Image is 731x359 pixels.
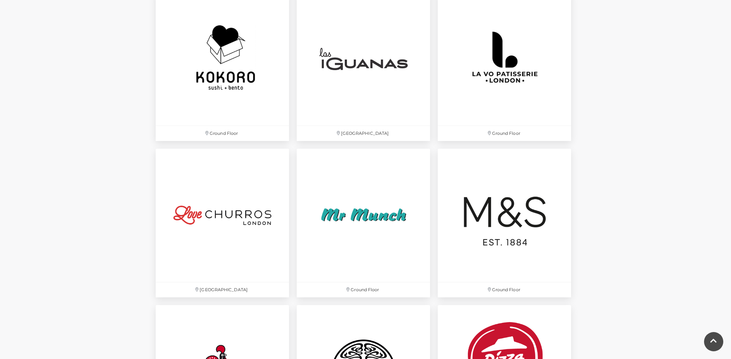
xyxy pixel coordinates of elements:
a: Ground Floor [293,145,434,301]
p: Ground Floor [156,126,289,141]
p: Ground Floor [297,282,430,297]
p: Ground Floor [438,126,571,141]
a: Ground Floor [434,145,575,301]
a: [GEOGRAPHIC_DATA] [152,145,293,301]
p: [GEOGRAPHIC_DATA] [297,126,430,141]
p: [GEOGRAPHIC_DATA] [156,282,289,297]
p: Ground Floor [438,282,571,297]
